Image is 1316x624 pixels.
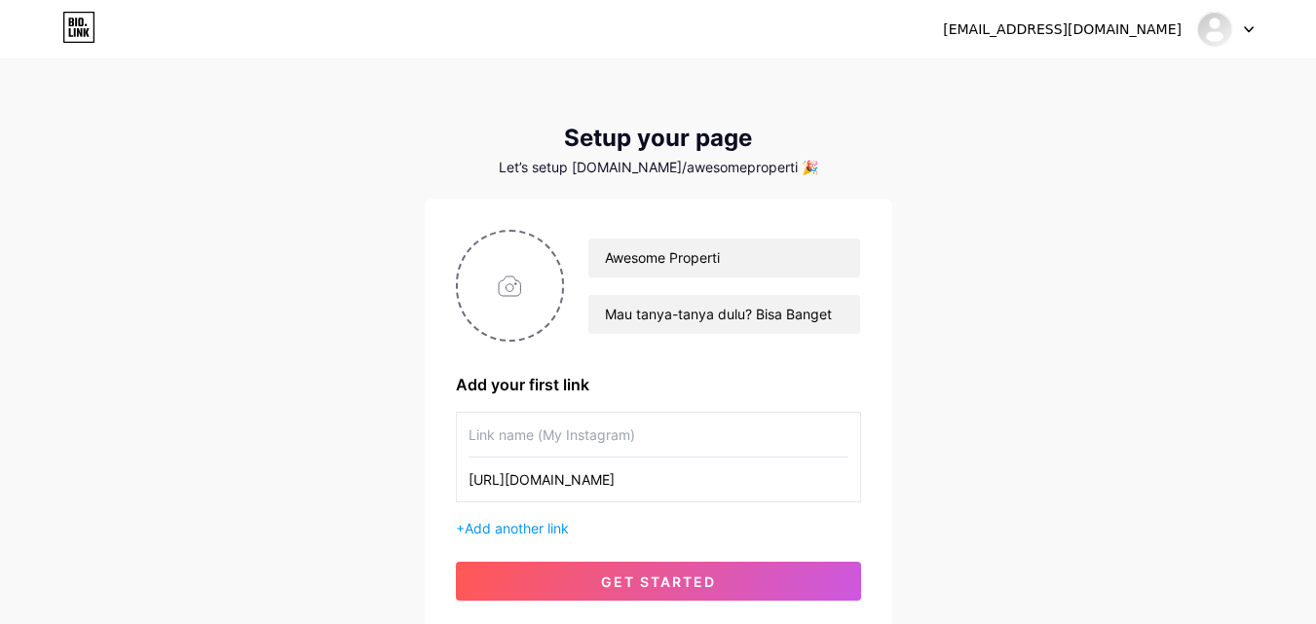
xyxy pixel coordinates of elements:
[456,373,861,396] div: Add your first link
[425,125,892,152] div: Setup your page
[465,520,569,536] span: Add another link
[588,295,859,334] input: bio
[601,573,716,590] span: get started
[469,413,848,457] input: Link name (My Instagram)
[588,239,859,277] input: Your name
[456,518,861,538] div: +
[943,19,1182,40] div: [EMAIL_ADDRESS][DOMAIN_NAME]
[469,458,848,501] input: URL (https://instagram.com/yourname)
[456,562,861,601] button: get started
[1196,11,1233,48] img: awesomeproperti
[425,160,892,175] div: Let’s setup [DOMAIN_NAME]/awesomeproperti 🎉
